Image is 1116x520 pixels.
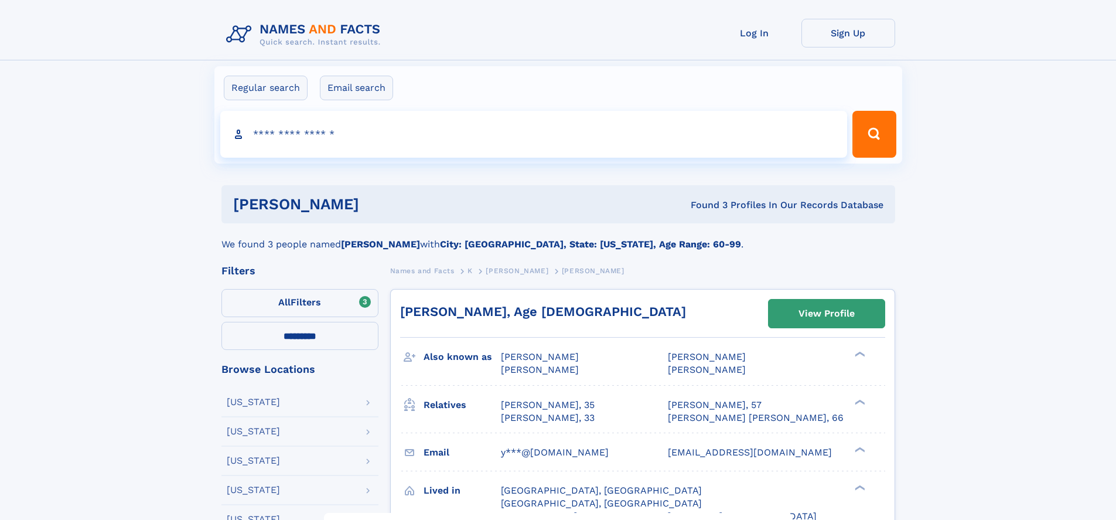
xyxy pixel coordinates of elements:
[486,267,548,275] span: [PERSON_NAME]
[440,239,741,250] b: City: [GEOGRAPHIC_DATA], State: [US_STATE], Age Range: 60-99
[424,481,501,501] h3: Lived in
[852,398,866,406] div: ❯
[467,263,473,278] a: K
[320,76,393,100] label: Email search
[221,364,378,375] div: Browse Locations
[501,485,702,496] span: [GEOGRAPHIC_DATA], [GEOGRAPHIC_DATA]
[233,197,525,212] h1: [PERSON_NAME]
[852,111,896,158] button: Search Button
[227,485,280,495] div: [US_STATE]
[220,111,848,158] input: search input
[769,300,885,328] a: View Profile
[501,399,595,412] a: [PERSON_NAME], 35
[221,19,390,50] img: Logo Names and Facts
[424,395,501,415] h3: Relatives
[227,456,280,465] div: [US_STATE]
[668,351,746,362] span: [PERSON_NAME]
[278,297,291,308] span: All
[668,364,746,375] span: [PERSON_NAME]
[501,498,702,509] span: [GEOGRAPHIC_DATA], [GEOGRAPHIC_DATA]
[501,412,595,424] a: [PERSON_NAME], 33
[852,484,866,491] div: ❯
[852,351,866,358] div: ❯
[501,447,609,458] span: y***@[DOMAIN_NAME]
[501,364,579,375] span: [PERSON_NAME]
[400,304,686,319] a: [PERSON_NAME], Age [DEMOGRAPHIC_DATA]
[227,397,280,407] div: [US_STATE]
[852,446,866,453] div: ❯
[390,263,455,278] a: Names and Facts
[501,351,579,362] span: [PERSON_NAME]
[668,412,844,424] a: [PERSON_NAME] [PERSON_NAME], 66
[801,19,895,47] a: Sign Up
[708,19,801,47] a: Log In
[221,223,895,251] div: We found 3 people named with .
[467,267,473,275] span: K
[221,266,378,276] div: Filters
[424,443,501,463] h3: Email
[227,427,280,436] div: [US_STATE]
[221,289,378,317] label: Filters
[341,239,420,250] b: [PERSON_NAME]
[668,447,832,458] span: [EMAIL_ADDRESS][DOMAIN_NAME]
[424,347,501,367] h3: Also known as
[224,76,308,100] label: Regular search
[668,399,762,412] a: [PERSON_NAME], 57
[486,263,548,278] a: [PERSON_NAME]
[798,300,855,327] div: View Profile
[562,267,624,275] span: [PERSON_NAME]
[525,199,883,212] div: Found 3 Profiles In Our Records Database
